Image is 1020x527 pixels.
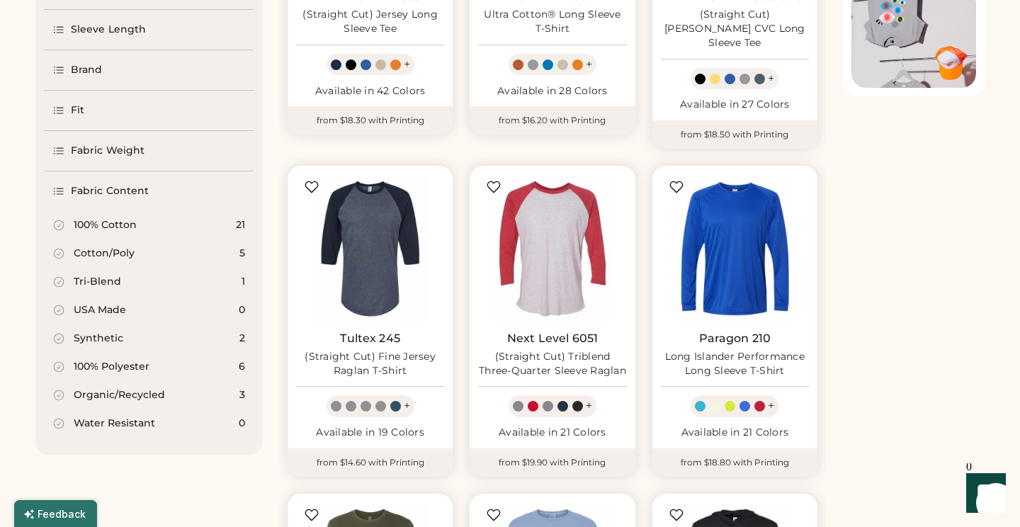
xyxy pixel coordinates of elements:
[239,416,245,431] div: 0
[74,303,126,317] div: USA Made
[71,103,84,118] div: Fit
[296,350,444,378] div: (Straight Cut) Fine Jersey Raglan T-Shirt
[404,57,410,72] div: +
[661,350,809,378] div: Long Islander Performance Long Sleeve T-Shirt
[768,398,774,414] div: +
[340,331,400,346] a: Tultex 245
[661,174,809,322] img: Paragon 210 Long Islander Performance Long Sleeve T-Shirt
[239,388,245,402] div: 3
[699,331,771,346] a: Paragon 210
[661,426,809,440] div: Available in 21 Colors
[470,106,635,135] div: from $16.20 with Printing
[71,184,149,198] div: Fabric Content
[586,57,592,72] div: +
[236,218,245,232] div: 21
[404,398,410,414] div: +
[586,398,592,414] div: +
[288,106,453,135] div: from $18.30 with Printing
[478,8,626,36] div: Ultra Cotton® Long Sleeve T-Shirt
[239,303,245,317] div: 0
[74,360,149,374] div: 100% Polyester
[768,71,774,86] div: +
[661,98,809,112] div: Available in 27 Colors
[296,8,444,36] div: (Straight Cut) Jersey Long Sleeve Tee
[71,63,103,77] div: Brand
[74,388,165,402] div: Organic/Recycled
[478,426,626,440] div: Available in 21 Colors
[478,350,626,378] div: (Straight Cut) Triblend Three-Quarter Sleeve Raglan
[953,463,1014,524] iframe: Front Chat
[71,23,146,37] div: Sleeve Length
[507,331,598,346] a: Next Level 6051
[296,84,444,98] div: Available in 42 Colors
[74,331,123,346] div: Synthetic
[470,448,635,477] div: from $19.90 with Printing
[478,174,626,322] img: Next Level 6051 (Straight Cut) Triblend Three-Quarter Sleeve Raglan
[652,120,817,149] div: from $18.50 with Printing
[652,448,817,477] div: from $18.80 with Printing
[74,275,121,289] div: Tri-Blend
[74,246,135,261] div: Cotton/Poly
[239,246,245,261] div: 5
[242,275,245,289] div: 1
[296,426,444,440] div: Available in 19 Colors
[74,416,155,431] div: Water Resistant
[239,360,245,374] div: 6
[478,84,626,98] div: Available in 28 Colors
[288,448,453,477] div: from $14.60 with Printing
[71,144,144,158] div: Fabric Weight
[74,218,137,232] div: 100% Cotton
[239,331,245,346] div: 2
[296,174,444,322] img: Tultex 245 (Straight Cut) Fine Jersey Raglan T-Shirt
[661,8,809,50] div: (Straight Cut) [PERSON_NAME] CVC Long Sleeve Tee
